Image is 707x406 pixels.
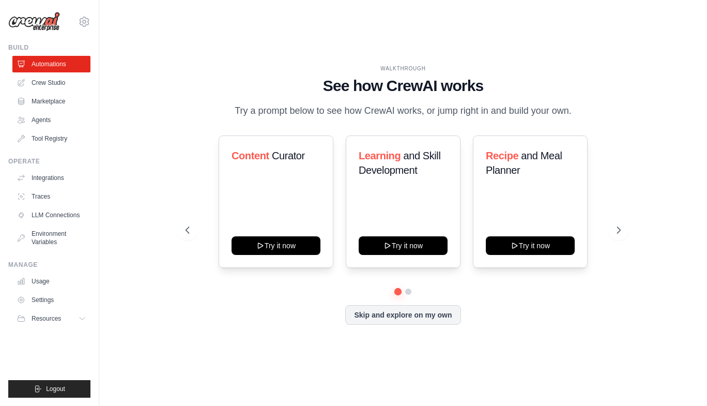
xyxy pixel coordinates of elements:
[345,305,460,325] button: Skip and explore on my own
[186,77,621,95] h1: See how CrewAI works
[12,112,90,128] a: Agents
[12,225,90,250] a: Environment Variables
[359,150,440,176] span: and Skill Development
[12,207,90,223] a: LLM Connections
[186,65,621,72] div: WALKTHROUGH
[229,103,577,118] p: Try a prompt below to see how CrewAI works, or jump right in and build your own.
[32,314,61,323] span: Resources
[232,150,269,161] span: Content
[359,150,401,161] span: Learning
[12,292,90,308] a: Settings
[486,236,575,255] button: Try it now
[12,93,90,110] a: Marketplace
[486,150,562,176] span: and Meal Planner
[12,56,90,72] a: Automations
[12,170,90,186] a: Integrations
[232,236,320,255] button: Try it now
[12,273,90,290] a: Usage
[12,310,90,327] button: Resources
[8,157,90,166] div: Operate
[8,261,90,269] div: Manage
[46,385,65,393] span: Logout
[8,380,90,398] button: Logout
[486,150,518,161] span: Recipe
[8,12,60,32] img: Logo
[12,130,90,147] a: Tool Registry
[272,150,305,161] span: Curator
[359,236,448,255] button: Try it now
[8,43,90,52] div: Build
[12,188,90,205] a: Traces
[12,74,90,91] a: Crew Studio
